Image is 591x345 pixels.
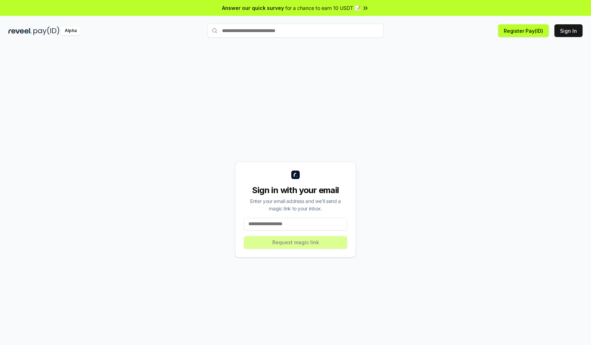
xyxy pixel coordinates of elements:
span: for a chance to earn 10 USDT 📝 [285,4,361,12]
div: Sign in with your email [244,185,347,196]
img: pay_id [33,26,59,35]
div: Alpha [61,26,81,35]
div: Enter your email address and we’ll send a magic link to your inbox. [244,197,347,212]
button: Sign In [554,24,583,37]
img: logo_small [291,171,300,179]
img: reveel_dark [8,26,32,35]
span: Answer our quick survey [222,4,284,12]
button: Register Pay(ID) [498,24,549,37]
